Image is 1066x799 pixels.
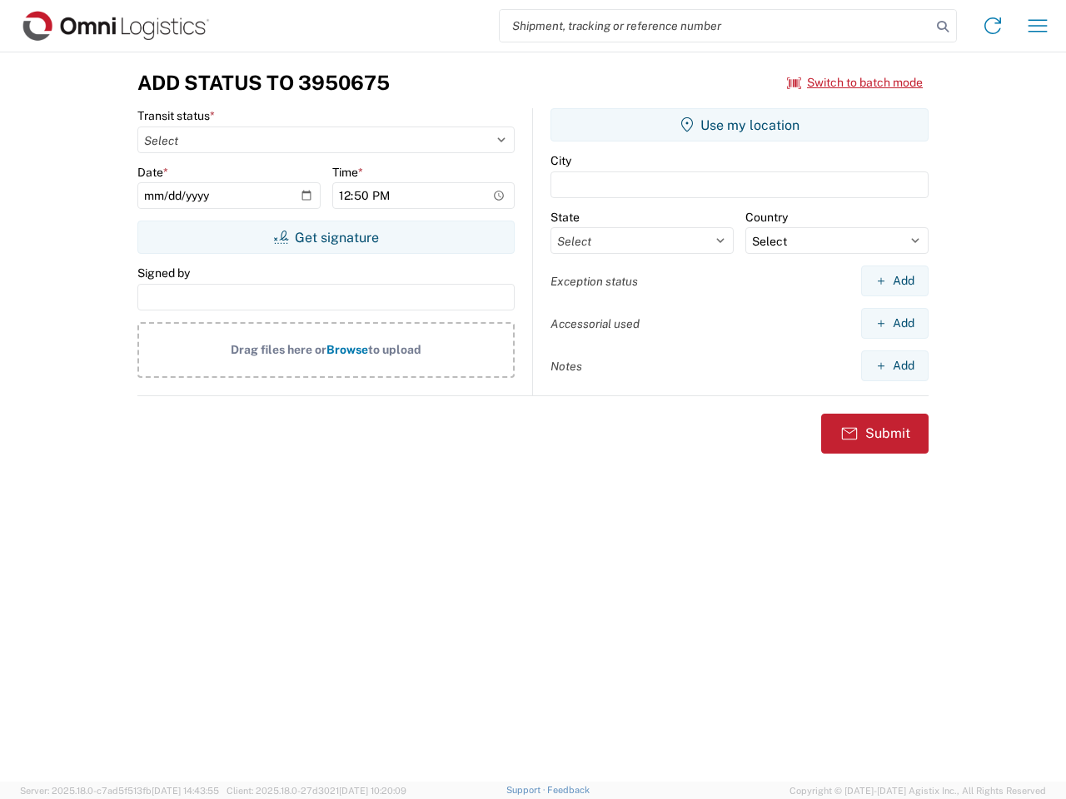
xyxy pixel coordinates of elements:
[339,786,406,796] span: [DATE] 10:20:09
[787,69,923,97] button: Switch to batch mode
[506,785,548,795] a: Support
[137,165,168,180] label: Date
[550,274,638,289] label: Exception status
[550,359,582,374] label: Notes
[500,10,931,42] input: Shipment, tracking or reference number
[231,343,326,356] span: Drag files here or
[861,350,929,381] button: Add
[861,308,929,339] button: Add
[550,210,580,225] label: State
[550,316,640,331] label: Accessorial used
[137,221,515,254] button: Get signature
[137,71,390,95] h3: Add Status to 3950675
[137,266,190,280] label: Signed by
[821,414,929,454] button: Submit
[20,786,219,796] span: Server: 2025.18.0-c7ad5f513fb
[745,210,788,225] label: Country
[326,343,368,356] span: Browse
[790,783,1046,798] span: Copyright © [DATE]-[DATE] Agistix Inc., All Rights Reserved
[368,343,421,356] span: to upload
[861,266,929,296] button: Add
[547,785,590,795] a: Feedback
[137,108,215,123] label: Transit status
[227,786,406,796] span: Client: 2025.18.0-27d3021
[152,786,219,796] span: [DATE] 14:43:55
[550,153,571,168] label: City
[332,165,363,180] label: Time
[550,108,929,141] button: Use my location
